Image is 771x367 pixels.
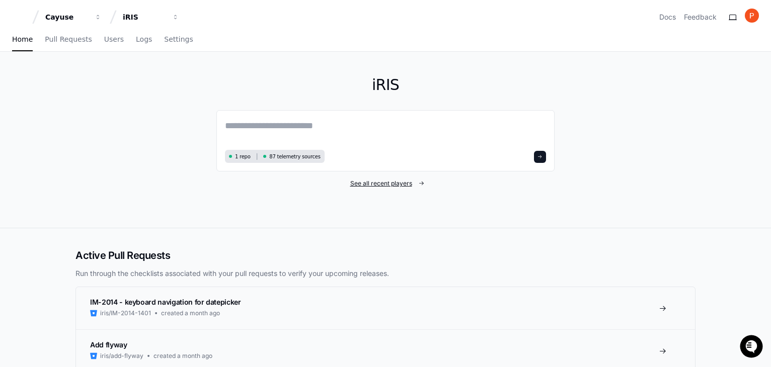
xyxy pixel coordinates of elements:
[136,36,152,42] span: Logs
[75,248,696,262] h2: Active Pull Requests
[164,36,193,42] span: Settings
[41,8,106,26] button: Cayuse
[739,334,766,361] iframe: Open customer support
[171,78,183,90] button: Start new chat
[12,36,33,42] span: Home
[10,10,30,30] img: PlayerZero
[216,179,555,188] a: See all recent players
[71,105,122,113] a: Powered byPylon
[123,12,166,22] div: iRIS
[100,309,151,317] span: iris/IM-2014-1401
[104,28,124,51] a: Users
[164,28,193,51] a: Settings
[90,298,241,306] span: IM-2014 - keyboard navigation for datepicker
[100,352,143,360] span: iris/add-flyway
[119,8,183,26] button: iRIS
[136,28,152,51] a: Logs
[104,36,124,42] span: Users
[659,12,676,22] a: Docs
[34,85,131,93] div: We're offline, we'll be back soon
[100,106,122,113] span: Pylon
[10,75,28,93] img: 1736555170064-99ba0984-63c1-480f-8ee9-699278ef63ed
[153,352,212,360] span: created a month ago
[90,340,127,349] span: Add flyway
[745,9,759,23] img: ACg8ocLsmbgQIqms8xuUbv_iqjIQXeV8xnqR546_ihkKA_7J6BnHrA=s96-c
[45,28,92,51] a: Pull Requests
[216,76,555,94] h1: iRIS
[161,309,220,317] span: created a month ago
[269,153,320,160] span: 87 telemetry sources
[76,287,695,329] a: IM-2014 - keyboard navigation for datepickeriris/IM-2014-1401created a month ago
[10,40,183,56] div: Welcome
[12,28,33,51] a: Home
[684,12,717,22] button: Feedback
[350,179,412,188] span: See all recent players
[45,36,92,42] span: Pull Requests
[235,153,251,160] span: 1 repo
[34,75,165,85] div: Start new chat
[75,268,696,279] p: Run through the checklists associated with your pull requests to verify your upcoming releases.
[45,12,89,22] div: Cayuse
